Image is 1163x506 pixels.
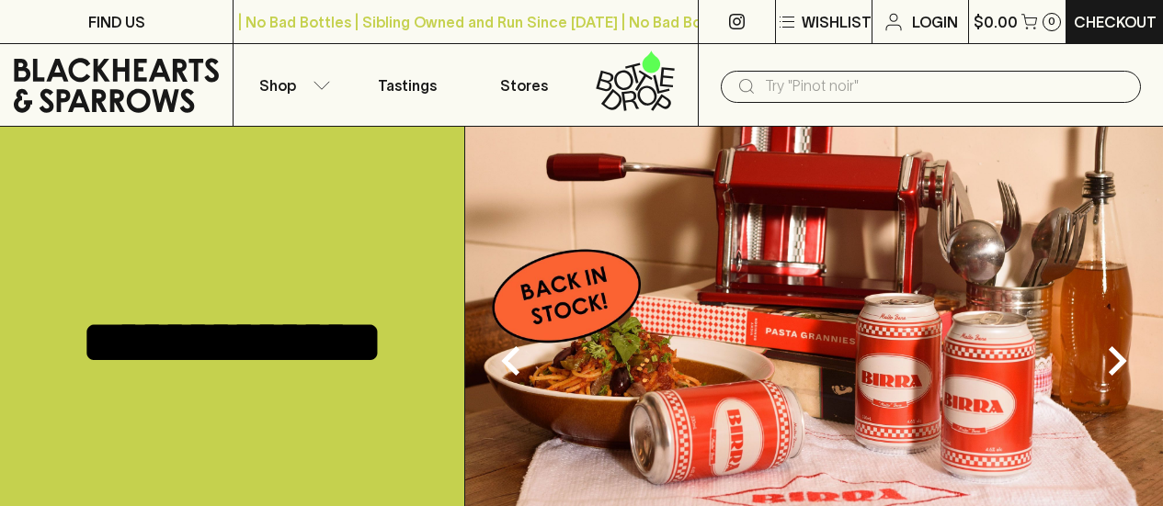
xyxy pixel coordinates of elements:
p: Shop [259,74,296,96]
p: Tastings [378,74,437,96]
p: Checkout [1074,11,1157,33]
a: Stores [466,44,582,126]
p: Stores [500,74,548,96]
button: Previous [474,324,548,398]
input: Try "Pinot noir" [765,72,1126,101]
p: 0 [1048,17,1055,27]
button: Next [1080,324,1154,398]
p: FIND US [88,11,145,33]
a: Tastings [349,44,465,126]
p: $0.00 [974,11,1018,33]
p: Login [912,11,958,33]
button: Shop [234,44,349,126]
p: Wishlist [802,11,872,33]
